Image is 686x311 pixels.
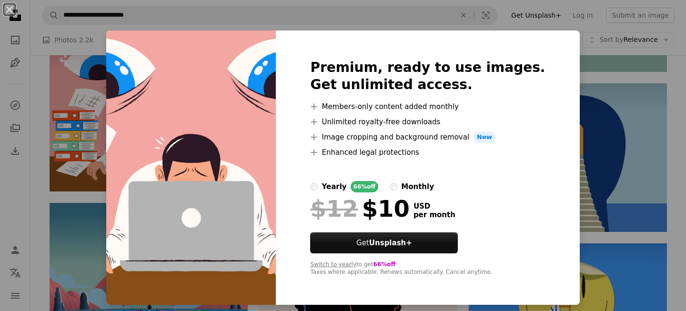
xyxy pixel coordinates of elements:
[390,183,397,191] input: monthly
[310,232,458,253] button: GetUnsplash+
[401,181,434,192] div: monthly
[310,196,409,221] div: $10
[473,131,496,143] span: New
[310,101,545,112] li: Members-only content added monthly
[310,261,356,269] button: Switch to yearly
[414,211,455,219] span: per month
[106,30,276,305] img: premium_vector-1742308680356-73af9aada491
[373,261,396,268] span: 66% off
[322,181,346,192] div: yearly
[310,196,358,221] span: $12
[369,239,412,247] strong: Unsplash+
[351,181,379,192] div: 66% off
[310,183,318,191] input: yearly66%off
[414,202,455,211] span: USD
[310,59,545,93] h2: Premium, ready to use images. Get unlimited access.
[310,147,545,158] li: Enhanced legal protections
[310,116,545,128] li: Unlimited royalty-free downloads
[310,131,545,143] li: Image cropping and background removal
[310,261,545,276] div: to get Taxes where applicable. Renews automatically. Cancel anytime.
